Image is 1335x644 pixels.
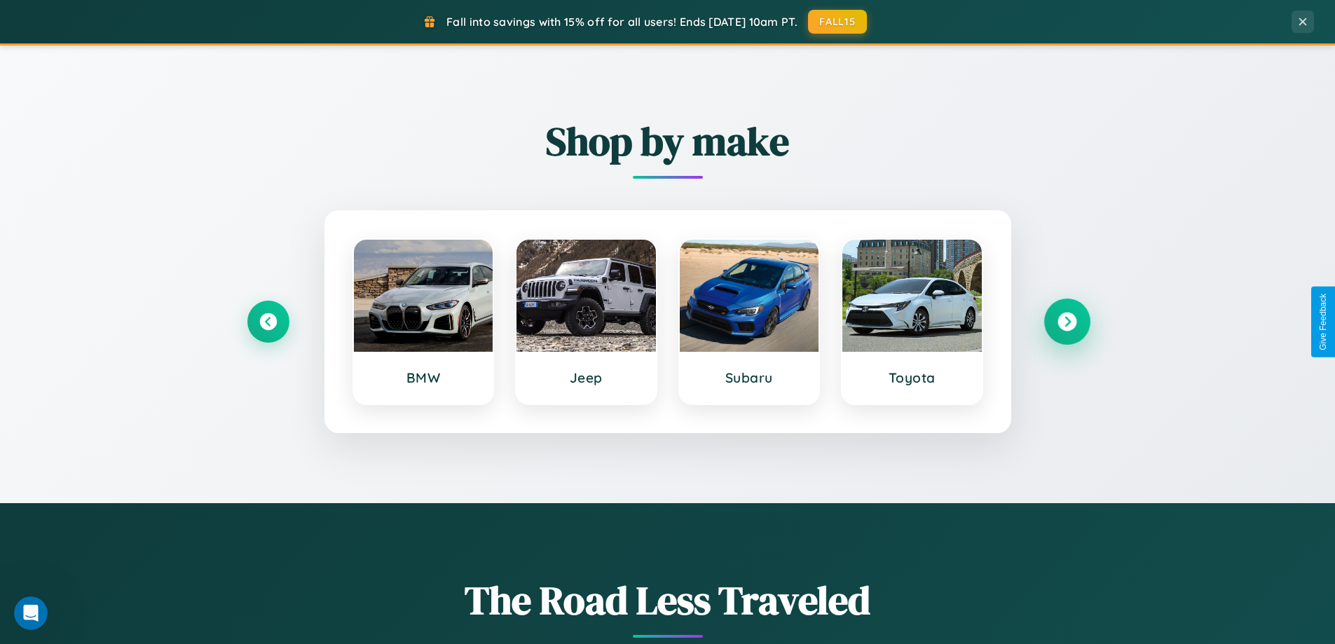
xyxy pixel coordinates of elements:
[446,15,797,29] span: Fall into savings with 15% off for all users! Ends [DATE] 10am PT.
[530,369,642,386] h3: Jeep
[808,10,867,34] button: FALL15
[856,369,968,386] h3: Toyota
[1318,294,1328,350] div: Give Feedback
[247,573,1088,627] h1: The Road Less Traveled
[247,114,1088,168] h2: Shop by make
[14,596,48,630] iframe: Intercom live chat
[368,369,479,386] h3: BMW
[694,369,805,386] h3: Subaru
